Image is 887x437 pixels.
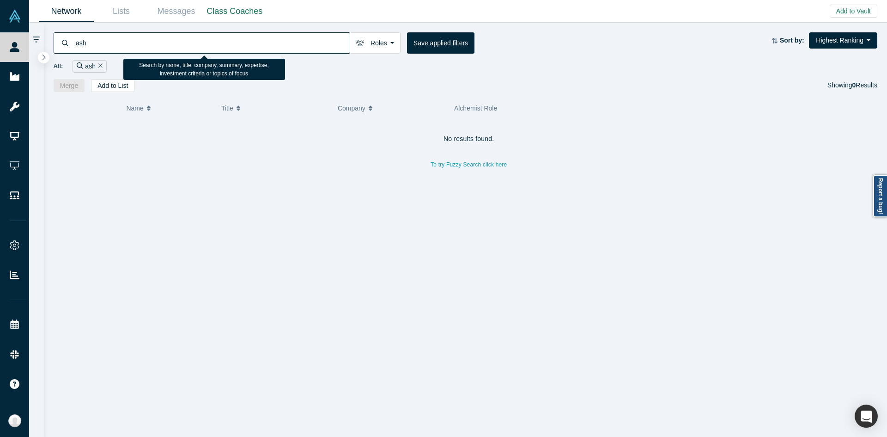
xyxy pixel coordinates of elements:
img: Alchemist Vault Logo [8,10,21,23]
a: Lists [94,0,149,22]
div: Showing [827,79,877,92]
button: Merge [54,79,85,92]
button: Save applied filters [407,32,474,54]
button: Add to List [91,79,134,92]
button: Add to Vault [830,5,877,18]
span: Results [852,81,877,89]
button: Name [126,98,212,118]
input: Search by name, title, company, summary, expertise, investment criteria or topics of focus [75,32,350,54]
span: All: [54,62,63,71]
button: Highest Ranking [809,32,877,49]
a: Messages [149,0,204,22]
span: Alchemist Role [454,105,497,112]
span: Name [126,98,143,118]
a: Network [39,0,94,22]
img: Anna Sanchez's Account [8,414,21,427]
a: Report a bug! [873,175,887,217]
span: Company [338,98,365,118]
button: Roles [350,32,401,54]
a: Class Coaches [204,0,266,22]
button: Company [338,98,444,118]
button: Remove Filter [96,61,103,72]
strong: Sort by: [780,37,804,44]
button: To try Fuzzy Search click here [424,159,513,171]
div: ash [73,60,106,73]
button: Title [221,98,328,118]
strong: 0 [852,81,856,89]
span: Title [221,98,233,118]
h4: No results found. [54,135,885,143]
